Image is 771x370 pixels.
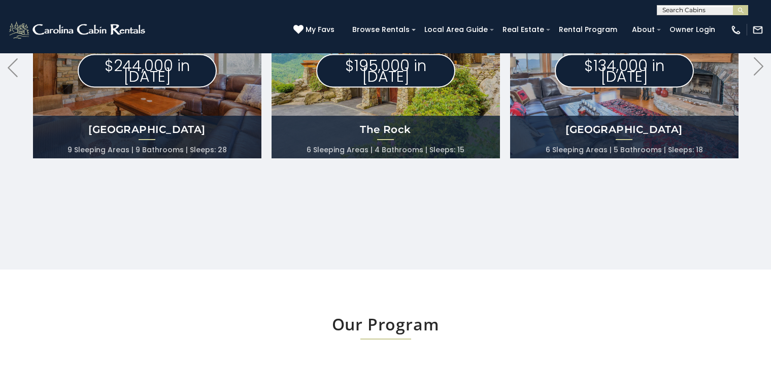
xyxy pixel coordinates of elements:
[66,315,706,333] h2: Our Program
[272,122,500,137] h4: The Rock
[510,122,739,137] h4: [GEOGRAPHIC_DATA]
[614,143,666,157] li: 5 Bathrooms
[752,24,763,36] img: mail-regular-white.png
[730,24,742,36] img: phone-regular-white.png
[429,143,464,157] li: Sleeps: 15
[664,22,720,38] a: Owner Login
[68,143,133,157] li: 9 Sleeping Areas
[8,20,148,40] img: White-1-2.png
[554,22,622,38] a: Rental Program
[668,143,703,157] li: Sleeps: 18
[375,143,427,157] li: 4 Bathrooms
[419,22,493,38] a: Local Area Guide
[497,22,549,38] a: Real Estate
[293,24,337,36] a: My Favs
[316,54,455,88] p: $195,000 in [DATE]
[78,54,217,88] p: $244,000 in [DATE]
[33,122,261,137] h4: [GEOGRAPHIC_DATA]
[307,143,373,157] li: 6 Sleeping Areas
[555,54,694,88] p: $134,000 in [DATE]
[136,143,188,157] li: 9 Bathrooms
[627,22,660,38] a: About
[190,143,227,157] li: Sleeps: 28
[546,143,612,157] li: 6 Sleeping Areas
[306,24,334,35] span: My Favs
[347,22,415,38] a: Browse Rentals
